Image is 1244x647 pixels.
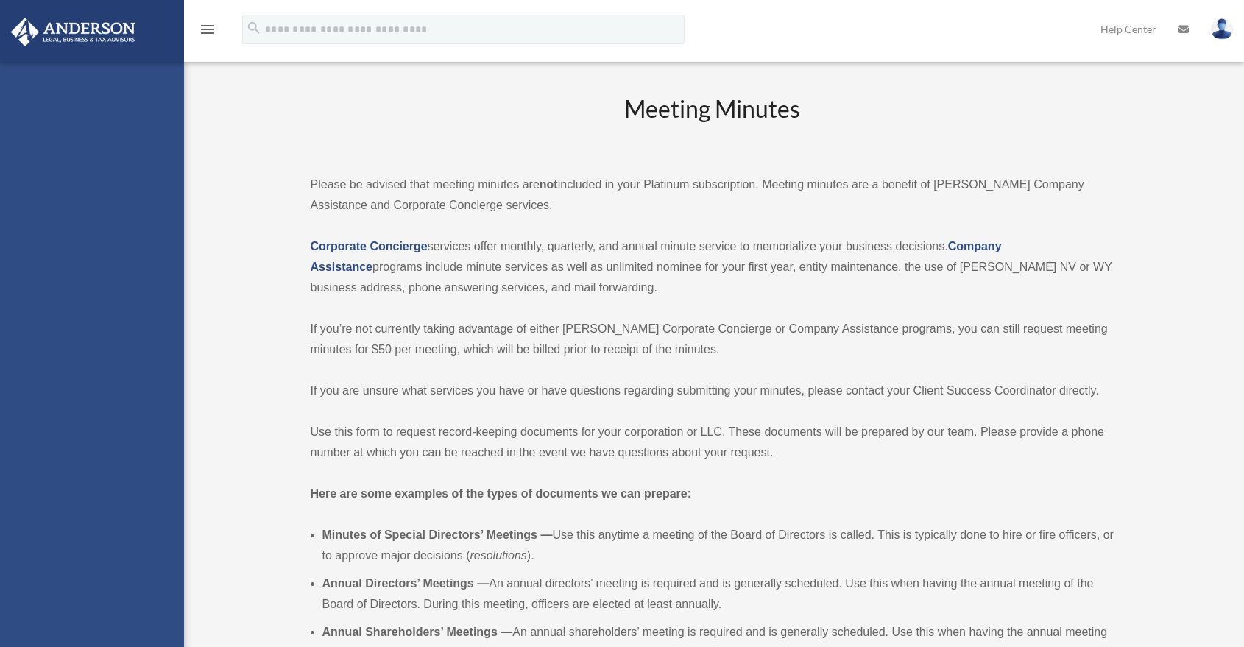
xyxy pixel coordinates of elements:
[199,26,216,38] a: menu
[322,528,553,541] b: Minutes of Special Directors’ Meetings —
[322,577,490,590] b: Annual Directors’ Meetings —
[311,381,1114,401] p: If you are unsure what services you have or have questions regarding submitting your minutes, ple...
[322,525,1114,566] li: Use this anytime a meeting of the Board of Directors is called. This is typically done to hire or...
[311,240,1002,273] a: Company Assistance
[540,178,558,191] strong: not
[311,93,1114,154] h2: Meeting Minutes
[246,20,262,36] i: search
[322,573,1114,615] li: An annual directors’ meeting is required and is generally scheduled. Use this when having the ann...
[311,174,1114,216] p: Please be advised that meeting minutes are included in your Platinum subscription. Meeting minute...
[470,549,526,562] em: resolutions
[7,18,140,46] img: Anderson Advisors Platinum Portal
[311,236,1114,298] p: services offer monthly, quarterly, and annual minute service to memorialize your business decisio...
[1211,18,1233,40] img: User Pic
[311,319,1114,360] p: If you’re not currently taking advantage of either [PERSON_NAME] Corporate Concierge or Company A...
[311,240,428,252] a: Corporate Concierge
[199,21,216,38] i: menu
[311,422,1114,463] p: Use this form to request record-keeping documents for your corporation or LLC. These documents wi...
[311,487,692,500] strong: Here are some examples of the types of documents we can prepare:
[322,626,513,638] b: Annual Shareholders’ Meetings —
